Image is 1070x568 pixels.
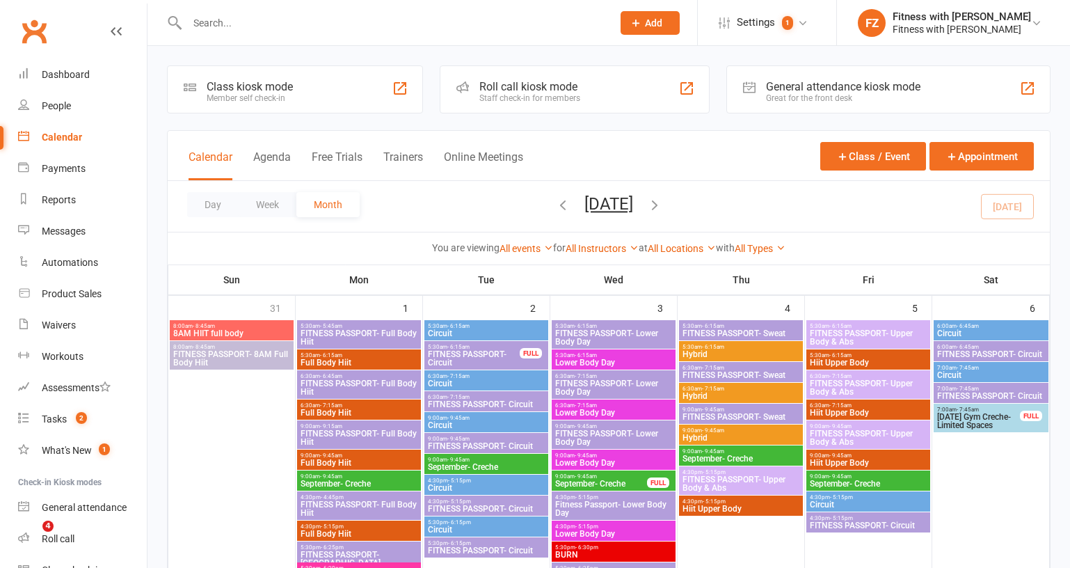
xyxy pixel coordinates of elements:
span: 9:00am [427,436,545,442]
span: September- Creche [809,480,927,488]
span: FITNESS PASSPORT- Circuit [809,521,927,530]
span: 6:30am [427,394,545,400]
span: Hybrid [682,434,800,442]
span: 9:00am [427,457,545,463]
span: 9:00am [554,473,648,480]
span: - 9:45am [702,427,724,434]
span: 2 [76,412,87,424]
span: - 6:45am [957,323,979,329]
span: - 6:15am [575,352,597,358]
a: All Types [735,243,785,254]
div: Workouts [42,351,83,362]
span: 5:30am [554,352,673,358]
span: Circuit [427,379,545,388]
th: Thu [678,265,805,294]
span: Add [645,17,662,29]
div: Waivers [42,319,76,331]
span: 1 [782,16,793,30]
button: Class / Event [820,142,926,171]
span: FITNESS PASSPORT- [GEOGRAPHIC_DATA] [300,551,418,567]
strong: with [716,242,735,253]
span: Fitness Passport- Lower Body Day [554,500,673,517]
span: FITNESS PASSPORT- Circuit [427,350,520,367]
span: 9:00am [300,473,418,480]
span: - 9:45am [320,473,342,480]
div: Assessments [42,382,111,393]
span: 6:00am [936,344,1046,350]
span: - 9:45am [447,436,470,442]
span: 6:30am [554,402,673,409]
span: Full Body Hiit [300,409,418,417]
button: Free Trials [312,150,362,180]
span: - 5:15pm [703,498,726,505]
span: - 5:15pm [703,469,726,475]
span: Settings [737,7,775,38]
span: 5:30am [427,323,545,329]
span: 4:30pm [554,523,673,530]
span: 5:30pm [427,540,545,546]
span: 5:30pm [300,544,418,551]
span: FITNESS PASSPORT- Sweat [682,329,800,338]
div: FULL [647,478,669,488]
div: Roll call kiosk mode [479,80,580,93]
span: FITNESS PASSPORT- Circuit [427,505,545,513]
span: - 7:15am [702,365,724,371]
span: 4:30pm [300,523,418,530]
span: FITNESS PASSPORT- Full Body Hiit [300,429,418,446]
a: Product Sales [18,278,147,310]
a: All events [500,243,553,254]
button: Trainers [383,150,423,180]
th: Tue [423,265,550,294]
span: - 9:45am [829,452,852,459]
span: Circuit [427,421,545,429]
span: - 5:15pm [575,523,598,530]
span: 5:30am [300,352,418,358]
span: - 7:15am [575,402,597,409]
span: 9:00am [300,452,418,459]
div: Staff check-in for members [479,93,580,103]
span: - 9:45am [575,452,597,459]
span: - 4:45pm [321,494,344,500]
a: Waivers [18,310,147,341]
span: 6:30am [300,373,418,379]
a: Reports [18,184,147,216]
span: 5:30am [554,323,673,329]
div: Automations [42,257,98,268]
span: 6:30am [682,365,800,371]
span: September- Creche [554,480,648,488]
span: - 9:45am [447,415,470,421]
span: - 6:15am [447,323,470,329]
div: Calendar [42,132,82,143]
span: 9:00am [554,452,673,459]
div: Fitness with [PERSON_NAME] [893,23,1031,35]
span: Full Body Hiit [300,459,418,467]
div: 1 [403,296,422,319]
span: 6:30am [300,402,418,409]
span: - 5:15pm [830,494,853,500]
span: 9:00am [809,473,927,480]
span: - 6:15am [447,344,470,350]
span: - 7:15am [702,386,724,392]
a: Workouts [18,341,147,372]
button: Month [296,192,360,217]
a: People [18,90,147,122]
span: - 9:45am [575,423,597,429]
span: - 9:45am [575,473,597,480]
span: September- Creche [427,463,545,471]
span: FITNESS PASSPORT- Upper Body & Abs [682,475,800,492]
div: Dashboard [42,69,90,80]
div: Roll call [42,533,74,544]
span: 7:00am [936,365,1046,371]
span: - 6:45am [320,373,342,379]
span: 5:30am [427,344,520,350]
span: FITNESS PASSPORT- Upper Body & Abs [809,379,927,396]
span: FITNESS PASSPORT- Lower Body Day [554,329,673,346]
span: Hybrid [682,350,800,358]
span: - 6:15pm [448,540,471,546]
span: 6:00am [936,323,1046,329]
span: FITNESS PASSPORT- Sweat [682,371,800,379]
span: - 9:45am [702,448,724,455]
span: FITNESS PASSPORT- Upper Body & Abs [809,429,927,446]
div: 2 [530,296,550,319]
div: FULL [1020,411,1042,421]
